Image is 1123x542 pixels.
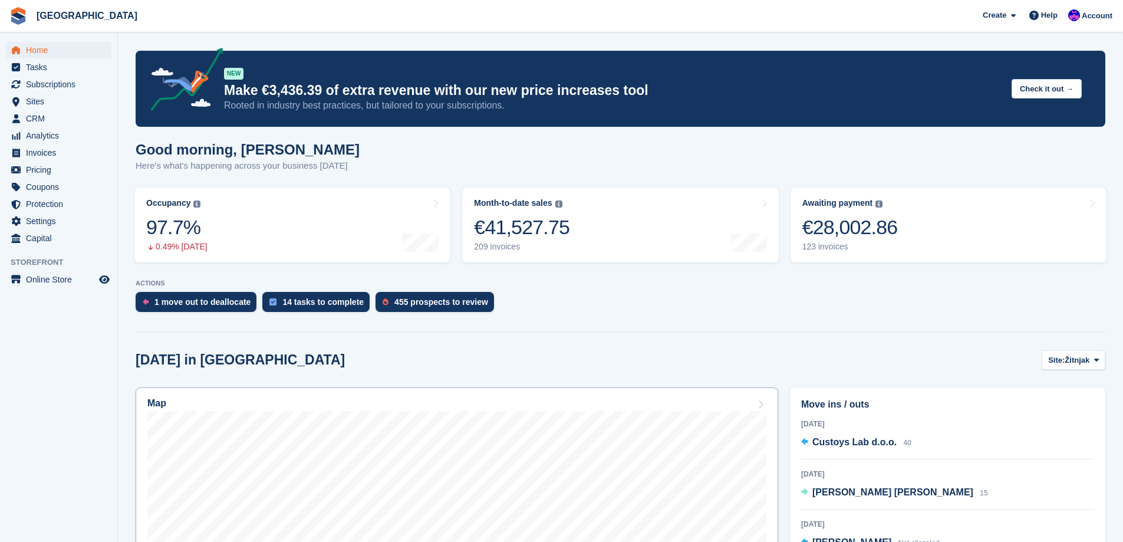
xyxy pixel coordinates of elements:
[224,99,1002,112] p: Rooted in industry best practices, but tailored to your subscriptions.
[136,142,360,157] h1: Good morning, [PERSON_NAME]
[269,298,276,306] img: task-75834270c22a3079a89374b754ae025e5fb1db73e45f91037f5363f120a921f8.svg
[6,110,111,127] a: menu
[802,242,898,252] div: 123 invoices
[6,127,111,144] a: menu
[6,179,111,195] a: menu
[224,82,1002,99] p: Make €3,436.39 of extra revenue with our new price increases tool
[26,179,97,195] span: Coupons
[26,93,97,110] span: Sites
[376,292,500,318] a: 455 prospects to review
[980,489,987,497] span: 15
[1068,9,1080,21] img: Ivan Gačić
[146,242,208,252] div: 0.49% [DATE]
[6,76,111,93] a: menu
[146,198,190,208] div: Occupancy
[136,292,262,318] a: 1 move out to deallocate
[801,435,911,451] a: Custoys Lab d.o.o. 40
[904,439,911,447] span: 40
[26,110,97,127] span: CRM
[6,162,111,178] a: menu
[136,352,345,368] h2: [DATE] in [GEOGRAPHIC_DATA]
[555,201,562,208] img: icon-info-grey-7440780725fd019a000dd9b08b2336e03edf1995a4989e88bcd33f0948082b44.svg
[9,7,27,25] img: stora-icon-8386f47178a22dfd0bd8f6a31ec36ba5ce8667c1dd55bd0f319d3a0aa187defe.svg
[875,201,882,208] img: icon-info-grey-7440780725fd019a000dd9b08b2336e03edf1995a4989e88bcd33f0948082b44.svg
[474,242,569,252] div: 209 invoices
[6,59,111,75] a: menu
[812,437,897,447] span: Custoys Lab d.o.o.
[462,188,778,262] a: Month-to-date sales €41,527.75 209 invoices
[802,215,898,239] div: €28,002.86
[146,215,208,239] div: 97.7%
[801,485,988,501] a: [PERSON_NAME] [PERSON_NAME] 15
[1048,354,1065,366] span: Site:
[394,297,488,307] div: 455 prospects to review
[193,201,200,208] img: icon-info-grey-7440780725fd019a000dd9b08b2336e03edf1995a4989e88bcd33f0948082b44.svg
[6,196,111,212] a: menu
[26,213,97,229] span: Settings
[801,519,1094,530] div: [DATE]
[136,159,360,173] p: Here's what's happening across your business [DATE]
[6,213,111,229] a: menu
[26,196,97,212] span: Protection
[262,292,376,318] a: 14 tasks to complete
[134,188,450,262] a: Occupancy 97.7% 0.49% [DATE]
[154,297,251,307] div: 1 move out to deallocate
[143,298,149,306] img: move_outs_to_deallocate_icon-f764333ba52eb49d3ac5e1228854f67142a1ed5810a6f6cc68b1a99e826820c5.svg
[1082,10,1112,22] span: Account
[26,59,97,75] span: Tasks
[147,398,166,409] h2: Map
[26,127,97,144] span: Analytics
[26,162,97,178] span: Pricing
[1041,9,1058,21] span: Help
[136,280,1105,287] p: ACTIONS
[26,76,97,93] span: Subscriptions
[26,230,97,247] span: Capital
[801,398,1094,412] h2: Move ins / outs
[32,6,142,25] a: [GEOGRAPHIC_DATA]
[6,230,111,247] a: menu
[801,469,1094,479] div: [DATE]
[983,9,1006,21] span: Create
[6,42,111,58] a: menu
[26,144,97,161] span: Invoices
[801,419,1094,429] div: [DATE]
[474,198,552,208] div: Month-to-date sales
[802,198,873,208] div: Awaiting payment
[282,297,364,307] div: 14 tasks to complete
[11,257,117,268] span: Storefront
[812,487,973,497] span: [PERSON_NAME] [PERSON_NAME]
[26,42,97,58] span: Home
[1012,79,1082,98] button: Check it out →
[224,68,243,80] div: NEW
[26,271,97,288] span: Online Store
[791,188,1106,262] a: Awaiting payment €28,002.86 123 invoices
[1042,350,1105,370] button: Site: Žitnjak
[6,93,111,110] a: menu
[97,272,111,287] a: Preview store
[474,215,569,239] div: €41,527.75
[1065,354,1089,366] span: Žitnjak
[141,48,223,115] img: price-adjustments-announcement-icon-8257ccfd72463d97f412b2fc003d46551f7dbcb40ab6d574587a9cd5c0d94...
[383,298,388,306] img: prospect-51fa495bee0391a8d652442698ab0144808aea92771e9ea1ae160a38d050c398.svg
[6,144,111,161] a: menu
[6,271,111,288] a: menu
